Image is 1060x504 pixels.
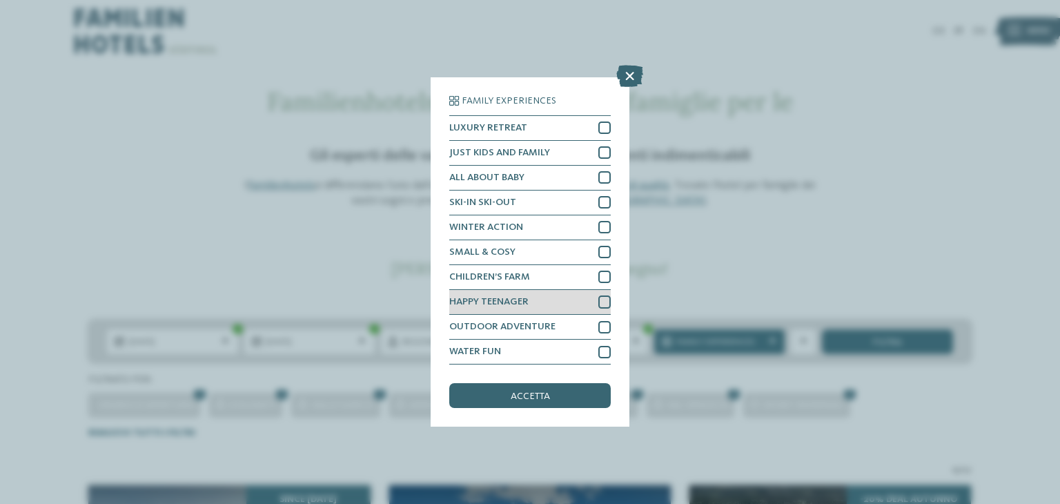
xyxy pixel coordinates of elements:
span: OUTDOOR ADVENTURE [449,322,556,331]
span: accetta [511,391,550,401]
span: CHILDREN’S FARM [449,272,530,282]
span: SMALL & COSY [449,247,516,257]
span: SKI-IN SKI-OUT [449,197,516,207]
span: JUST KIDS AND FAMILY [449,148,550,157]
span: LUXURY RETREAT [449,123,527,133]
span: WINTER ACTION [449,222,523,232]
span: WATER FUN [449,347,501,356]
span: ALL ABOUT BABY [449,173,524,182]
span: HAPPY TEENAGER [449,297,529,307]
span: Family Experiences [462,96,556,106]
